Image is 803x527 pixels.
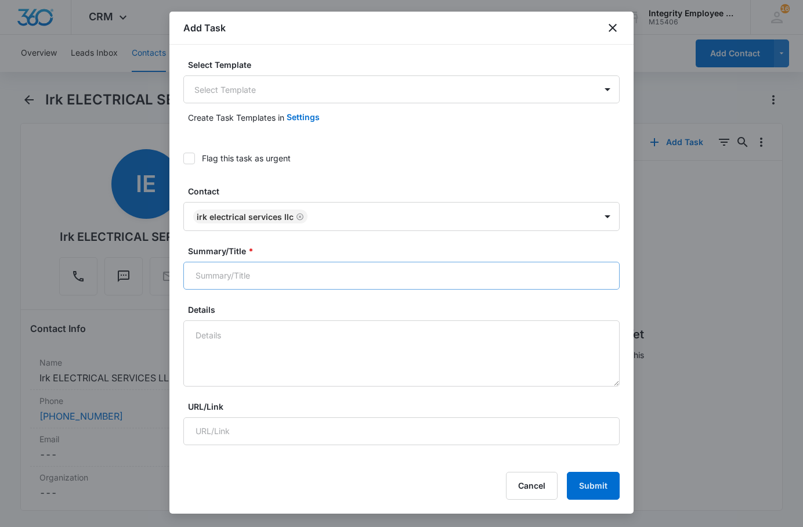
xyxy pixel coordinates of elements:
div: Irk ELECTRICAL SERVICES LLC [197,212,294,222]
button: Submit [567,472,620,500]
label: Select Template [188,59,624,71]
label: Details [188,304,624,316]
button: Cancel [506,472,558,500]
label: Summary/Title [188,245,624,257]
div: Remove Irk ELECTRICAL SERVICES LLC [294,212,304,221]
button: Settings [287,103,320,131]
input: URL/Link [183,417,620,445]
label: Link to Projects [188,459,624,471]
div: Flag this task as urgent [202,152,291,164]
label: URL/Link [188,400,624,413]
h1: Add Task [183,21,226,35]
p: Create Task Templates in [188,111,284,124]
input: Summary/Title [183,262,620,290]
label: Contact [188,185,624,197]
button: close [606,21,620,35]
